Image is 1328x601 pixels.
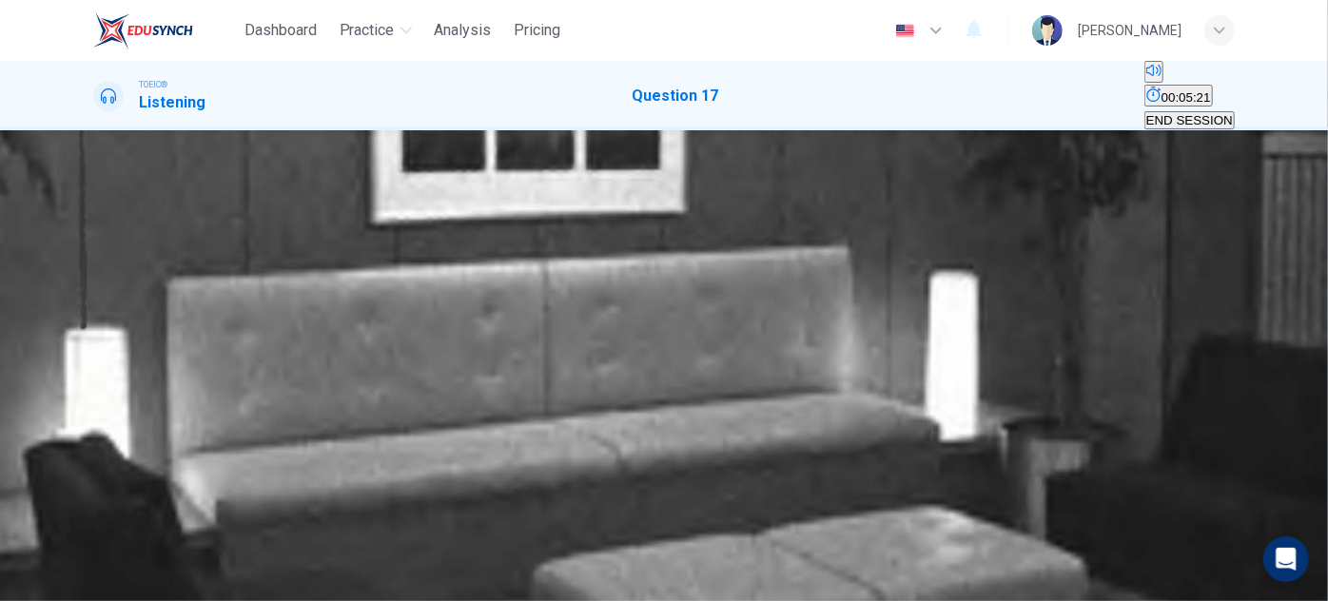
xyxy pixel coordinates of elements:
[244,19,317,42] span: Dashboard
[632,85,718,107] h1: Question 17
[1146,113,1233,127] span: END SESSION
[427,13,499,48] button: Analysis
[507,13,569,48] button: Pricing
[1144,61,1235,85] div: Mute
[1144,85,1213,107] button: 00:05:21
[435,19,492,42] span: Analysis
[515,19,561,42] span: Pricing
[332,13,420,48] button: Practice
[93,11,237,49] a: EduSynch logo
[1162,90,1211,105] span: 00:05:21
[139,91,205,114] h1: Listening
[93,11,193,49] img: EduSynch logo
[1144,85,1235,108] div: Hide
[1032,15,1063,46] img: Profile picture
[340,19,395,42] span: Practice
[139,78,167,91] span: TOEIC®
[237,13,324,48] button: Dashboard
[893,24,917,38] img: en
[1078,19,1182,42] div: [PERSON_NAME]
[1144,111,1235,129] button: END SESSION
[1263,536,1309,582] div: Open Intercom Messenger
